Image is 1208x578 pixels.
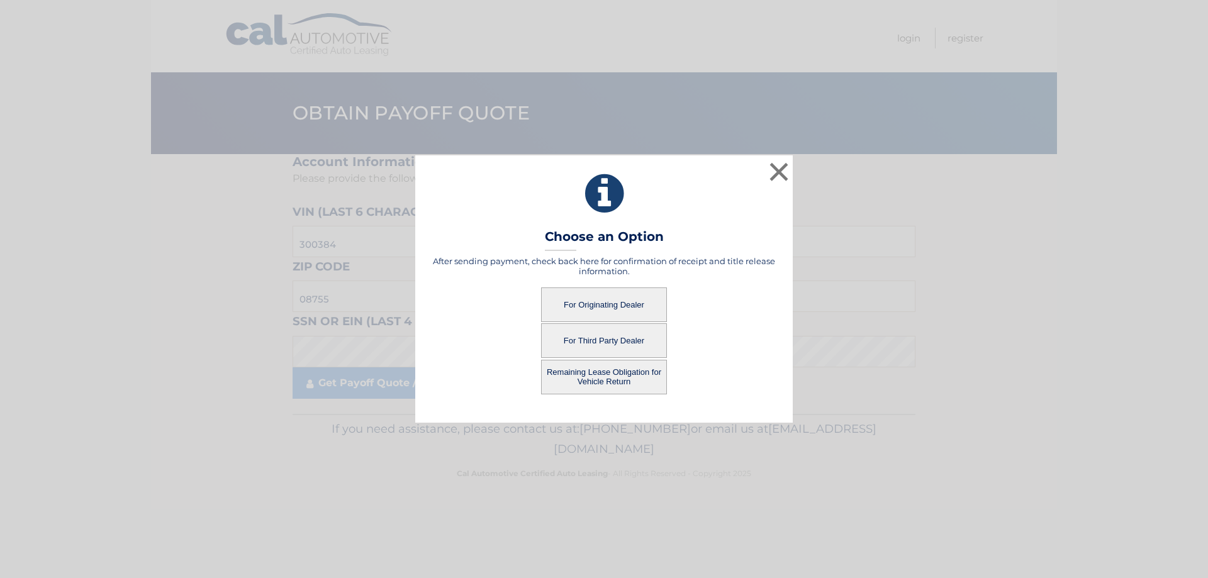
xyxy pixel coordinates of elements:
h5: After sending payment, check back here for confirmation of receipt and title release information. [431,256,777,276]
button: For Third Party Dealer [541,323,667,358]
button: Remaining Lease Obligation for Vehicle Return [541,360,667,394]
button: For Originating Dealer [541,287,667,322]
button: × [766,159,791,184]
h3: Choose an Option [545,229,664,251]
